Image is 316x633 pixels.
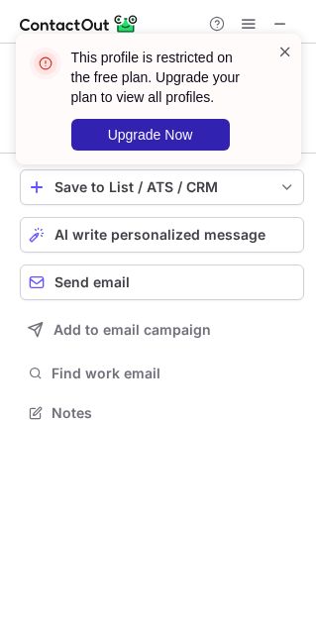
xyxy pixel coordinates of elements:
[20,217,304,253] button: AI write personalized message
[108,127,193,143] span: Upgrade Now
[54,227,265,243] span: AI write personalized message
[52,365,296,382] span: Find work email
[54,274,130,290] span: Send email
[71,48,254,107] header: This profile is restricted on the free plan. Upgrade your plan to view all profiles.
[71,119,230,151] button: Upgrade Now
[20,264,304,300] button: Send email
[20,12,139,36] img: ContactOut v5.3.10
[20,399,304,427] button: Notes
[52,404,296,422] span: Notes
[53,322,211,338] span: Add to email campaign
[20,312,304,348] button: Add to email campaign
[20,360,304,387] button: Find work email
[30,48,61,79] img: error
